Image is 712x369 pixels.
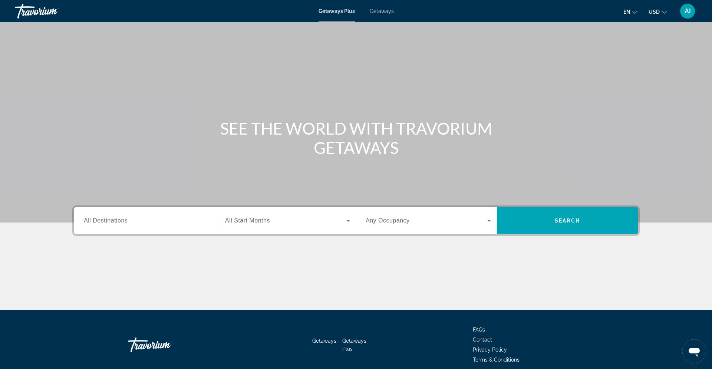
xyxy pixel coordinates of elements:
[370,8,394,14] a: Getaways
[623,6,637,17] button: Change language
[685,7,691,15] span: AI
[319,8,355,14] a: Getaways Plus
[678,3,697,19] button: User Menu
[84,217,128,224] span: All Destinations
[473,357,520,363] a: Terms & Conditions
[217,119,495,157] h1: SEE THE WORLD WITH TRAVORIUM GETAWAYS
[312,338,336,344] a: Getaways
[128,334,202,356] a: Go Home
[366,217,410,224] span: Any Occupancy
[74,207,638,234] div: Search widget
[555,218,580,224] span: Search
[473,327,485,333] a: FAQs
[84,217,209,225] input: Select destination
[682,339,706,363] iframe: Button to launch messaging window
[15,1,89,21] a: Travorium
[497,207,638,234] button: Search
[225,217,270,224] span: All Start Months
[473,347,507,353] a: Privacy Policy
[473,337,492,343] a: Contact
[649,9,660,15] span: USD
[342,338,366,352] a: Getaways Plus
[649,6,667,17] button: Change currency
[623,9,630,15] span: en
